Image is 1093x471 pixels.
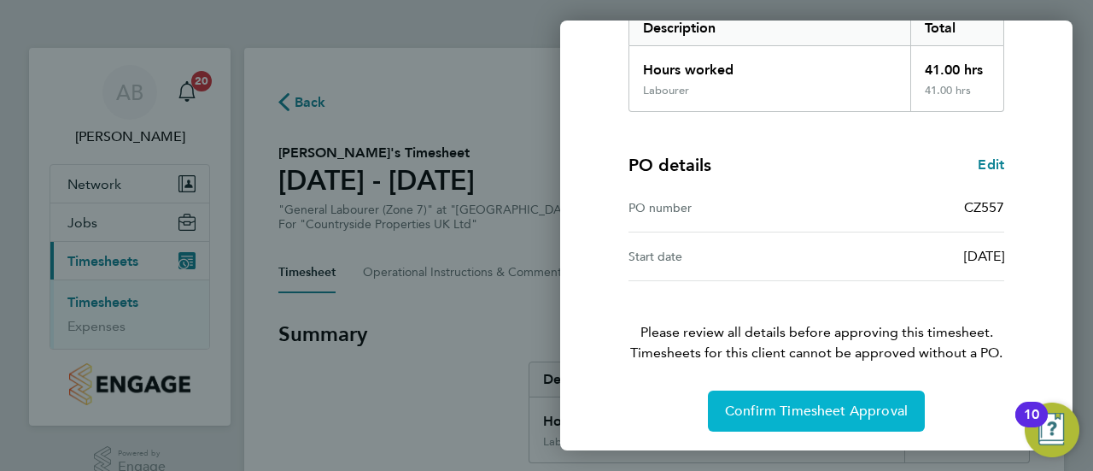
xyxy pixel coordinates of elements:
div: Total [910,11,1004,45]
div: [DATE] [816,246,1004,267]
div: 41.00 hrs [910,46,1004,84]
div: Labourer [643,84,689,97]
div: Hours worked [629,46,910,84]
div: PO number [628,197,816,218]
button: Open Resource Center, 10 new notifications [1025,403,1079,457]
div: 41.00 hrs [910,84,1004,111]
button: Confirm Timesheet Approval [708,391,925,432]
span: Confirm Timesheet Approval [725,403,908,420]
div: Description [629,11,910,45]
p: Please review all details before approving this timesheet. [608,281,1025,363]
div: Start date [628,246,816,267]
span: Edit [978,156,1004,173]
div: Summary of 25 - 31 Aug 2025 [628,10,1004,112]
a: Edit [978,155,1004,175]
h4: PO details [628,153,711,177]
span: CZ557 [964,199,1004,215]
span: Timesheets for this client cannot be approved without a PO. [608,343,1025,363]
div: 10 [1024,415,1039,437]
